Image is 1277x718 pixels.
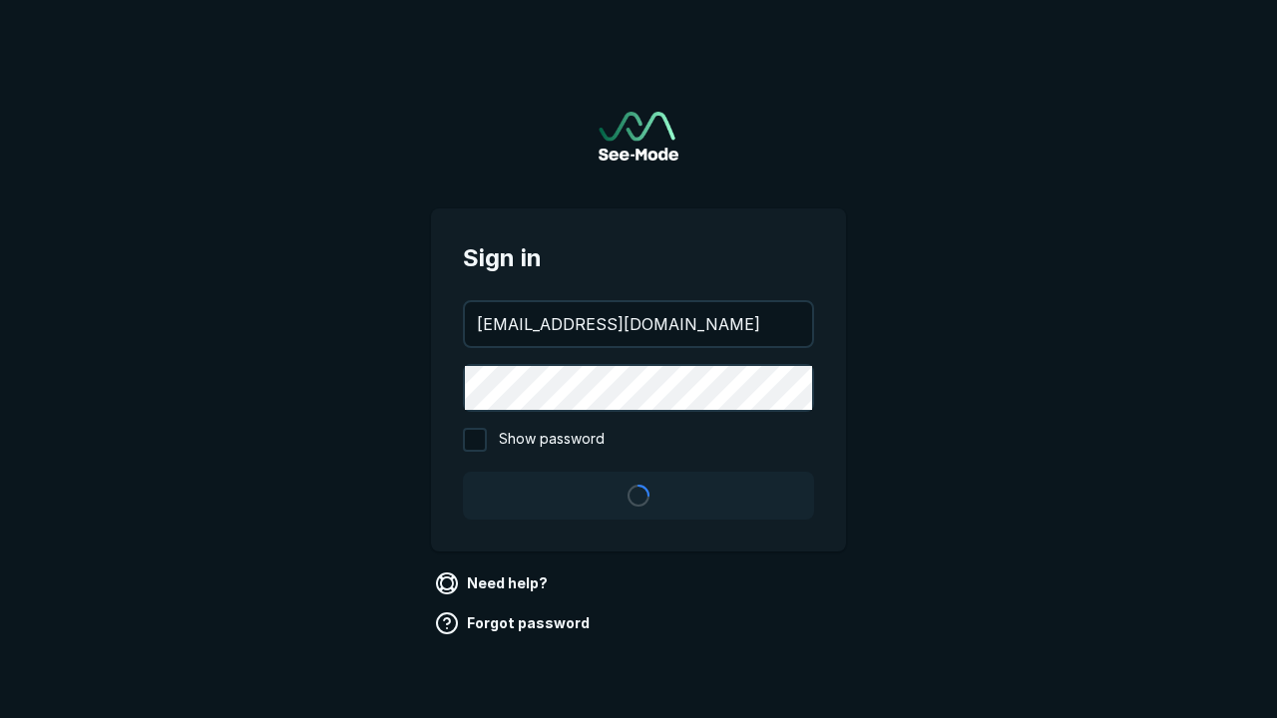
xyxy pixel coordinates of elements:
span: Show password [499,428,605,452]
span: Sign in [463,240,814,276]
img: See-Mode Logo [599,112,678,161]
a: Need help? [431,567,556,599]
a: Go to sign in [599,112,678,161]
a: Forgot password [431,607,598,639]
input: your@email.com [465,302,812,346]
